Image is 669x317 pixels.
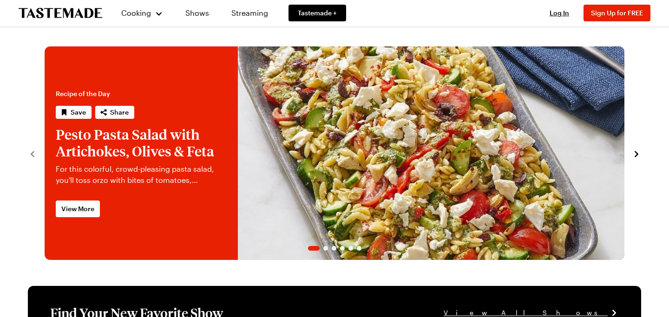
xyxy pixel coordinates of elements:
[323,246,328,251] span: Go to slide 2
[348,246,353,251] span: Go to slide 5
[19,8,102,19] a: To Tastemade Home Page
[56,201,100,217] a: View More
[357,246,361,251] span: Go to slide 6
[632,148,641,159] button: navigate to next item
[121,2,163,24] button: Cooking
[45,46,624,260] div: 1 / 6
[340,246,345,251] span: Go to slide 4
[56,106,92,119] button: Save recipe
[591,9,643,17] span: Sign Up for FREE
[121,8,151,17] span: Cooking
[61,204,94,213] span: View More
[95,106,134,119] button: Share
[332,246,336,251] span: Go to slide 3
[110,108,129,117] span: Share
[28,148,37,159] button: navigate to previous item
[308,246,320,251] span: Go to slide 1
[289,5,346,21] a: Tastemade +
[550,9,569,17] span: Log In
[541,8,578,18] button: Log In
[71,108,86,117] span: Save
[584,5,650,21] button: Sign Up for FREE
[298,8,337,18] span: Tastemade +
